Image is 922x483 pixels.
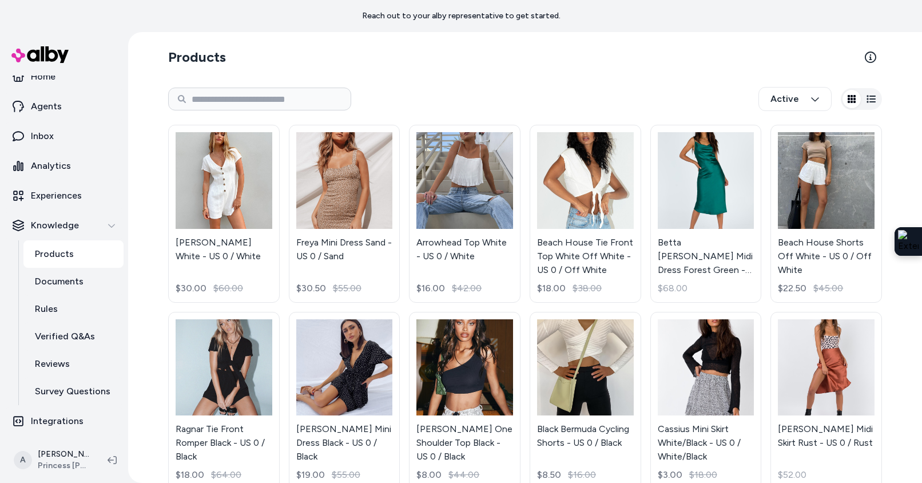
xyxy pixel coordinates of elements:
p: Experiences [31,189,82,203]
p: Home [31,70,55,84]
a: Beach House Tie Front Top White Off White - US 0 / Off WhiteBeach House Tie Front Top White Off W... [530,125,641,303]
a: Reviews [23,350,124,378]
a: Agents [5,93,124,120]
button: A[PERSON_NAME]Princess [PERSON_NAME] USA [7,442,98,478]
a: Analytics [5,152,124,180]
span: Princess [PERSON_NAME] USA [38,460,89,472]
a: Freya Mini Dress Sand - US 0 / SandFreya Mini Dress Sand - US 0 / Sand$30.50$55.00 [289,125,400,303]
p: Survey Questions [35,385,110,398]
a: Adi Romper White - US 0 / White[PERSON_NAME] White - US 0 / White$30.00$60.00 [168,125,280,303]
p: Rules [35,302,58,316]
a: Arrowhead Top White - US 0 / WhiteArrowhead Top White - US 0 / White$16.00$42.00 [409,125,520,303]
a: Rules [23,295,124,323]
p: Verified Q&As [35,330,95,343]
button: Active [758,87,832,111]
a: Home [5,63,124,90]
a: Betta Vanore Midi Dress Forest Green - US 0 / Forest GreenBetta [PERSON_NAME] Midi Dress Forest G... [650,125,762,303]
p: Agents [31,100,62,113]
a: Verified Q&As [23,323,124,350]
p: Inbox [31,129,54,143]
a: Integrations [5,407,124,435]
p: Integrations [31,414,84,428]
p: Reviews [35,357,70,371]
p: Knowledge [31,219,79,232]
button: Knowledge [5,212,124,239]
a: Inbox [5,122,124,150]
p: Analytics [31,159,71,173]
a: Documents [23,268,124,295]
p: Documents [35,275,84,288]
a: Beach House Shorts Off White - US 0 / Off WhiteBeach House Shorts Off White - US 0 / Off White$22... [770,125,882,303]
p: Reach out to your alby representative to get started. [362,10,561,22]
img: alby Logo [11,46,69,63]
span: A [14,451,32,469]
a: Experiences [5,182,124,209]
p: Products [35,247,74,261]
a: Products [23,240,124,268]
h2: Products [168,48,226,66]
img: Extension Icon [898,230,919,253]
p: [PERSON_NAME] [38,449,89,460]
a: Survey Questions [23,378,124,405]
